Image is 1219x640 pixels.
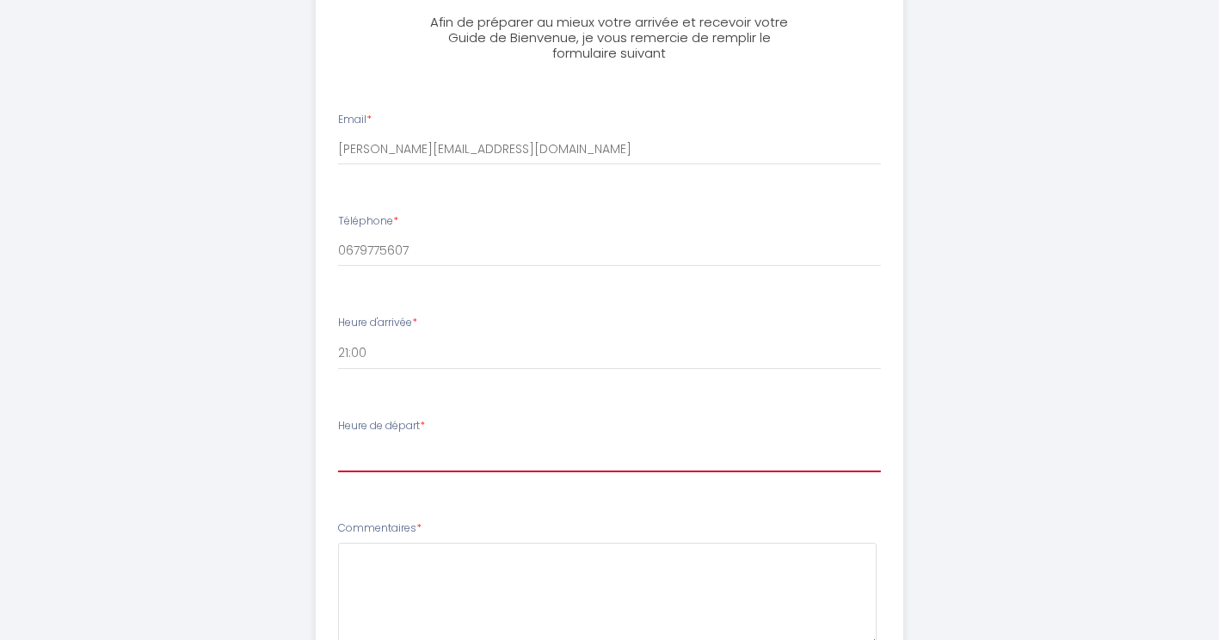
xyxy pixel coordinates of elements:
[418,15,801,61] h3: Afin de préparer au mieux votre arrivée et recevoir votre Guide de Bienvenue, je vous remercie de...
[338,112,372,128] label: Email
[338,213,398,230] label: Téléphone
[338,315,417,331] label: Heure d'arrivée
[338,418,425,434] label: Heure de départ
[338,520,422,537] label: Commentaires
